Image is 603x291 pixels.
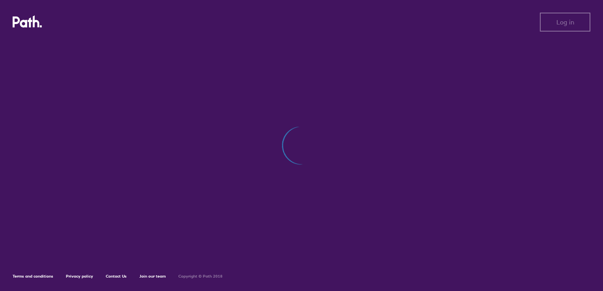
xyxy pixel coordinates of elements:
[139,274,166,279] a: Join our team
[13,274,53,279] a: Terms and conditions
[556,19,574,26] span: Log in
[178,274,223,279] h6: Copyright © Path 2018
[66,274,93,279] a: Privacy policy
[540,13,590,32] button: Log in
[106,274,127,279] a: Contact Us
